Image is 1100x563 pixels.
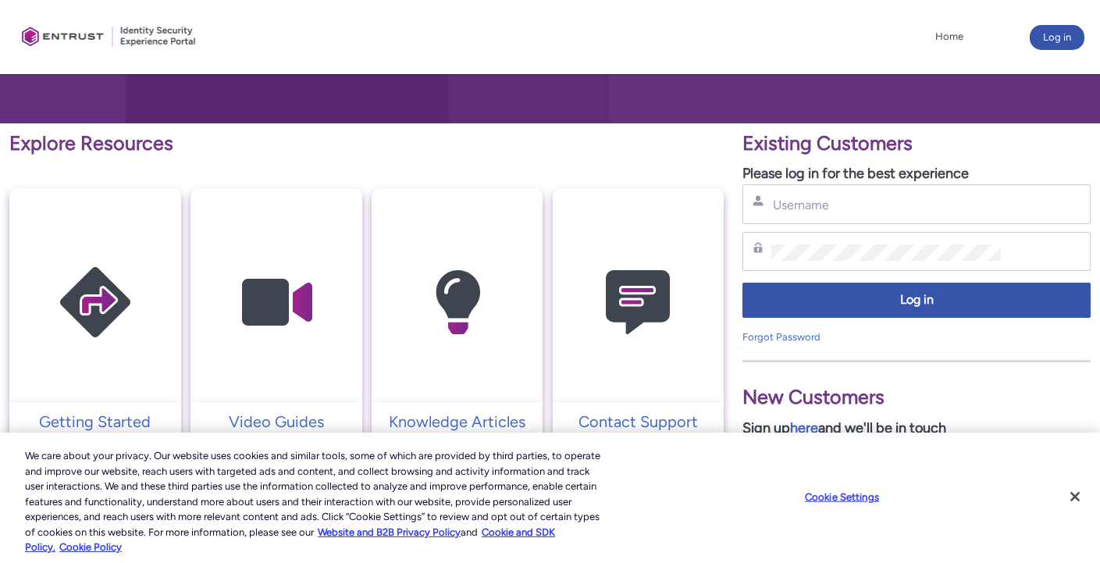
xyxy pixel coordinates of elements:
a: Getting Started [9,410,181,433]
p: Please log in for the best experience [742,163,1091,184]
a: Video Guides [190,410,362,433]
a: More information about our cookie policy., opens in a new tab [318,526,461,538]
button: Cookie Settings [793,481,891,512]
p: Video Guides [198,410,354,433]
a: Contact Support [553,410,724,433]
img: Getting Started [21,219,169,387]
a: Forgot Password [742,331,821,343]
p: Contact Support [561,410,717,433]
p: Knowledge Articles [379,410,536,433]
input: Username [771,197,1001,213]
p: Explore Resources [9,129,724,159]
a: here [790,419,818,437]
p: Existing Customers [742,129,1091,159]
img: Contact Support [564,219,712,387]
p: New Customers [742,383,1091,412]
a: Cookie Policy [59,541,122,553]
a: Knowledge Articles [372,410,543,433]
button: Log in [1030,25,1084,50]
div: We care about your privacy. Our website uses cookies and similar tools, some of which are provide... [25,448,605,555]
a: Home [931,25,967,48]
p: Getting Started [17,410,173,433]
span: Log in [753,291,1080,309]
img: Video Guides [202,219,351,387]
button: Close [1058,479,1092,514]
img: Knowledge Articles [383,219,532,387]
p: Sign up and we'll be in touch [742,418,1091,439]
button: Log in [742,283,1091,318]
